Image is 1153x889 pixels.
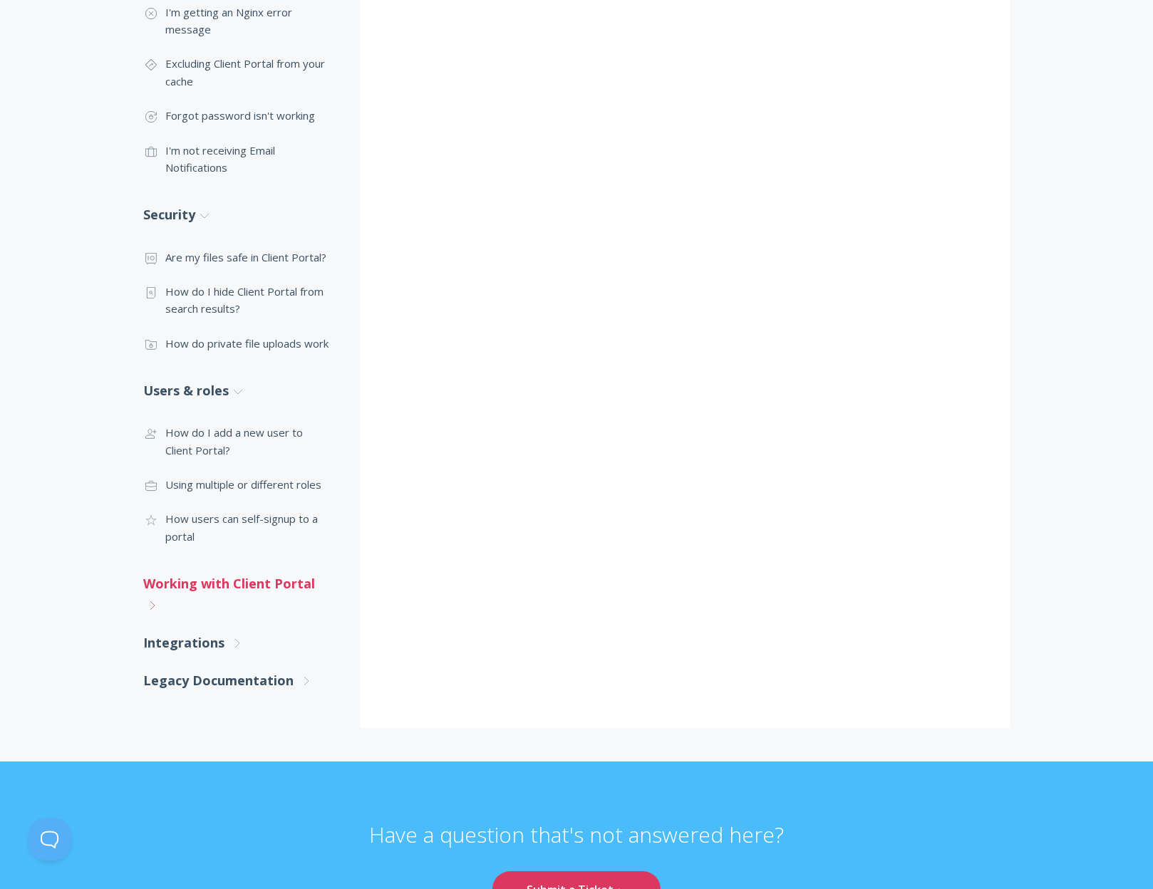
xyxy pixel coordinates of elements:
a: I'm not receiving Email Notifications [143,133,331,185]
p: Have a question that's not answered here? [369,821,784,871]
a: Users & roles [143,372,331,410]
a: Integrations [143,624,331,662]
a: Forgot password isn't working [143,98,331,132]
a: Using multiple or different roles [143,467,331,501]
a: How do private file uploads work [143,326,331,360]
a: How do I hide Client Portal from search results? [143,274,331,326]
a: How users can self-signup to a portal [143,501,331,553]
iframe: Toggle Customer Support [29,818,71,861]
a: Are my files safe in Client Portal? [143,240,331,274]
a: How do I add a new user to Client Portal? [143,415,331,467]
a: Security [143,196,331,234]
a: Legacy Documentation [143,662,331,700]
a: Working with Client Portal [143,565,331,624]
a: Excluding Client Portal from your cache [143,46,331,98]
